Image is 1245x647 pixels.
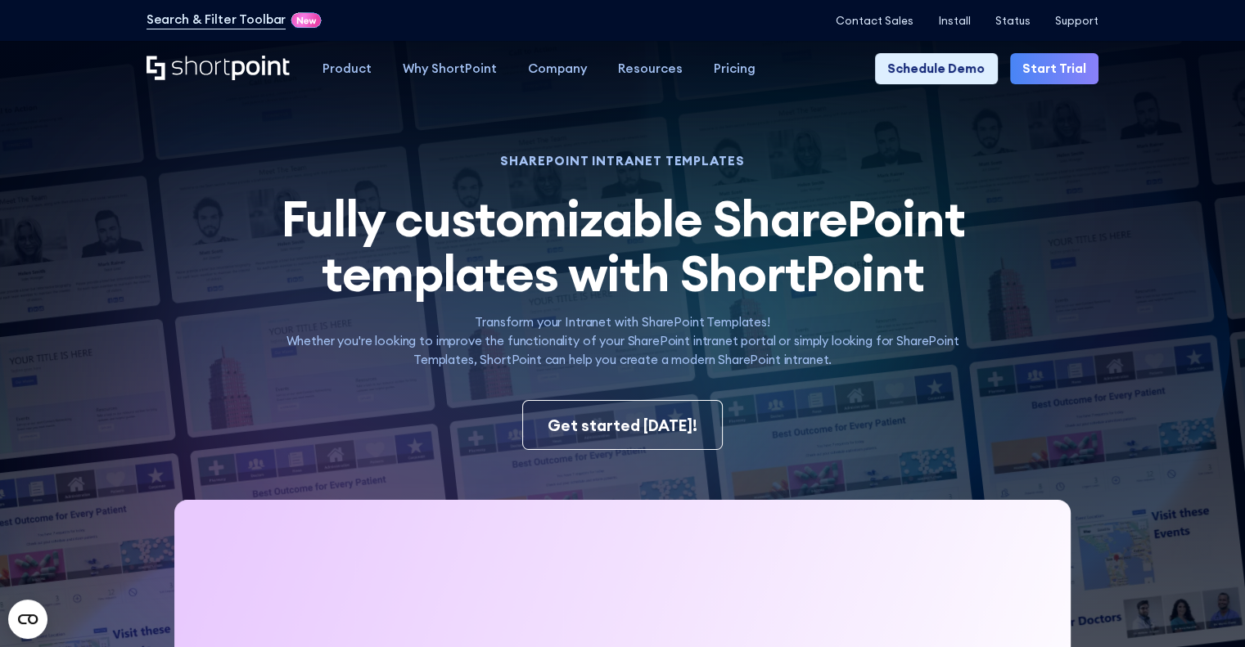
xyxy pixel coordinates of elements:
a: Install [938,15,970,27]
a: Schedule Demo [875,53,997,84]
div: Company [528,60,587,79]
a: Product [307,53,387,84]
a: Start Trial [1010,53,1098,84]
a: Why ShortPoint [387,53,512,84]
span: Fully customizable SharePoint templates with ShortPoint [281,186,965,304]
iframe: Chat Widget [1163,568,1245,647]
a: Contact Sales [836,15,913,27]
div: Why ShortPoint [403,60,497,79]
div: Resources [618,60,683,79]
a: Resources [602,53,698,84]
p: Transform your Intranet with SharePoint Templates! Whether you're looking to improve the function... [259,313,987,369]
a: Pricing [698,53,771,84]
a: Support [1055,15,1098,27]
div: Pricing [714,60,756,79]
h1: SHAREPOINT INTRANET TEMPLATES [259,155,987,167]
a: Company [512,53,602,84]
div: Get started [DATE]! [548,414,697,438]
a: Get started [DATE]! [522,400,724,450]
div: Product [323,60,372,79]
a: Status [995,15,1031,27]
button: Open CMP widget [8,600,47,639]
a: Search & Filter Toolbar [147,11,286,29]
a: Home [147,56,291,83]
